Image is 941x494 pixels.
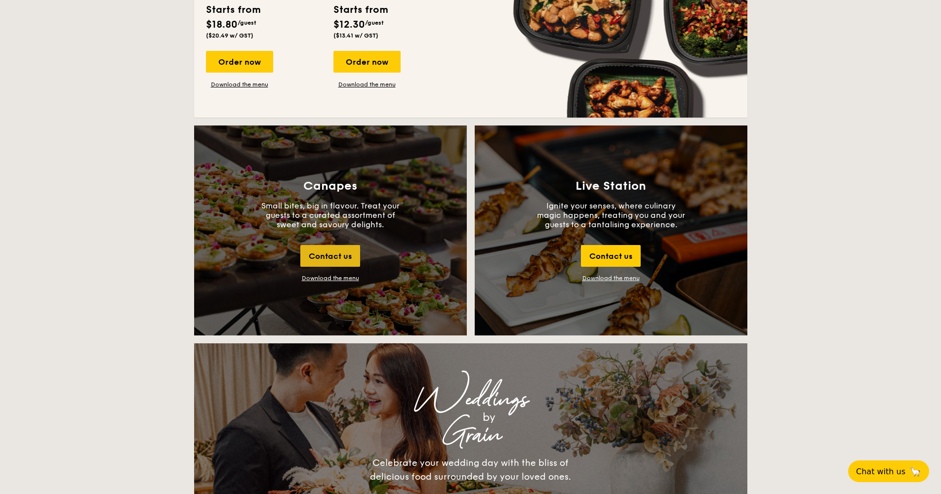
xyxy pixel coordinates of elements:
[281,426,660,444] div: Grain
[360,456,582,484] div: Celebrate your wedding day with the bliss of delicious food surrounded by your loved ones.
[206,2,260,17] div: Starts from
[909,466,921,477] span: 🦙
[206,81,273,88] a: Download the menu
[537,201,685,229] p: Ignite your senses, where culinary magic happens, treating you and your guests to a tantalising e...
[206,51,273,73] div: Order now
[318,409,660,426] div: by
[302,275,359,282] div: Download the menu
[575,179,646,193] h3: Live Station
[333,19,365,31] span: $12.30
[206,32,253,39] span: ($20.49 w/ GST)
[300,245,360,267] div: Contact us
[281,391,660,409] div: Weddings
[206,19,238,31] span: $18.80
[582,275,640,282] a: Download the menu
[848,460,929,482] button: Chat with us🦙
[303,179,357,193] h3: Canapes
[581,245,641,267] div: Contact us
[238,19,256,26] span: /guest
[256,201,405,229] p: Small bites, big in flavour. Treat your guests to a curated assortment of sweet and savoury delig...
[333,32,378,39] span: ($13.41 w/ GST)
[856,467,905,476] span: Chat with us
[365,19,384,26] span: /guest
[333,51,401,73] div: Order now
[333,81,401,88] a: Download the menu
[333,2,387,17] div: Starts from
